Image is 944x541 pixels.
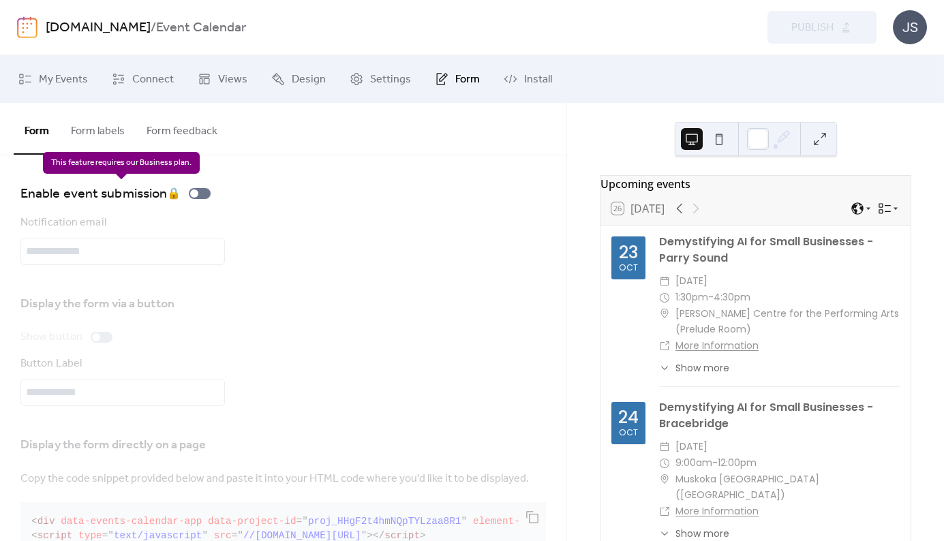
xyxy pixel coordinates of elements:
[132,72,174,88] span: Connect
[675,339,759,352] a: More Information
[675,361,729,375] span: Show more
[659,290,670,306] div: ​
[493,61,562,97] a: Install
[524,72,552,88] span: Install
[659,361,670,375] div: ​
[893,10,927,44] div: JS
[14,103,60,155] button: Form
[618,409,639,426] div: 24
[675,439,707,455] span: [DATE]
[712,455,718,472] span: -
[17,16,37,38] img: logo
[659,455,670,472] div: ​
[8,61,98,97] a: My Events
[102,61,184,97] a: Connect
[370,72,411,88] span: Settings
[718,455,757,472] span: 12:00pm
[659,361,729,375] button: ​Show more
[659,472,670,488] div: ​
[187,61,258,97] a: Views
[659,273,670,290] div: ​
[659,504,670,520] div: ​
[46,15,151,41] a: [DOMAIN_NAME]
[675,306,900,339] span: [PERSON_NAME] Centre for the Performing Arts (Prelude Room)
[659,527,729,541] button: ​Show more
[659,439,670,455] div: ​
[659,234,873,266] a: Demystifying AI for Small Businesses - Parry Sound
[619,244,639,261] div: 23
[708,290,714,306] span: -
[659,338,670,354] div: ​
[292,72,326,88] span: Design
[60,103,136,153] button: Form labels
[675,472,900,504] span: Muskoka [GEOGRAPHIC_DATA] ([GEOGRAPHIC_DATA])
[455,72,480,88] span: Form
[218,72,247,88] span: Views
[156,15,246,41] b: Event Calendar
[39,72,88,88] span: My Events
[659,527,670,541] div: ​
[619,429,638,437] div: Oct
[659,306,670,322] div: ​
[425,61,490,97] a: Form
[659,399,873,431] a: Demystifying AI for Small Businesses - Bracebridge
[600,176,911,192] div: Upcoming events
[675,455,712,472] span: 9:00am
[261,61,336,97] a: Design
[675,273,707,290] span: [DATE]
[43,152,200,174] span: This feature requires our Business plan.
[136,103,228,153] button: Form feedback
[339,61,421,97] a: Settings
[675,527,729,541] span: Show more
[619,264,638,273] div: Oct
[714,290,750,306] span: 4:30pm
[675,290,708,306] span: 1:30pm
[151,15,156,41] b: /
[675,504,759,518] a: More Information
